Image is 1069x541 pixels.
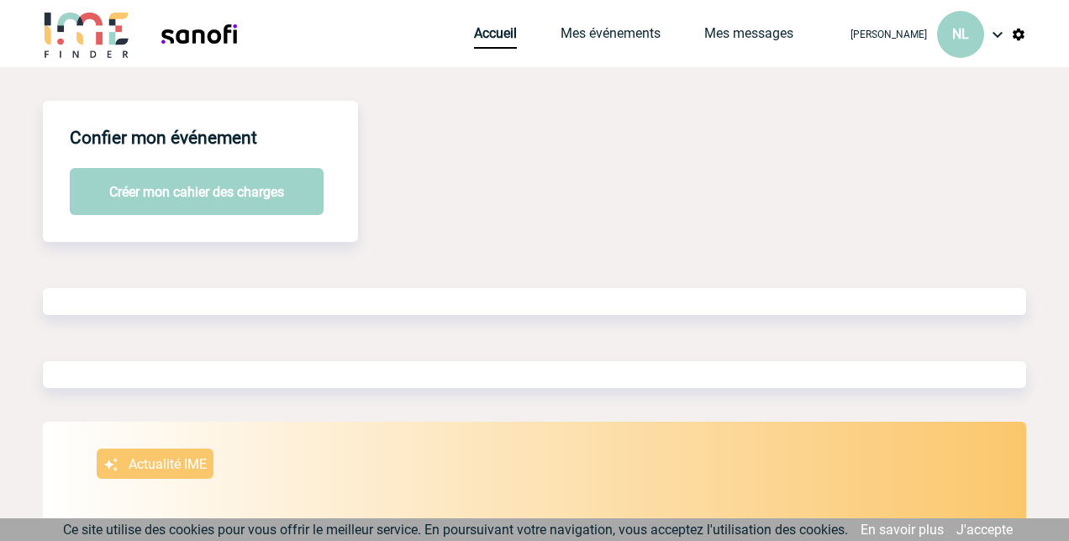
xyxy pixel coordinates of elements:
span: Ce site utilise des cookies pour vous offrir le meilleur service. En poursuivant votre navigation... [63,522,848,538]
a: En savoir plus [861,522,944,538]
span: NL [952,26,969,42]
a: J'accepte [956,522,1013,538]
p: Actualité IME [129,456,207,472]
a: Accueil [474,25,517,49]
button: Créer mon cahier des charges [70,168,324,215]
h4: Confier mon événement [70,128,257,148]
a: Mes messages [704,25,793,49]
img: IME-Finder [43,10,130,58]
a: Mes événements [561,25,661,49]
span: [PERSON_NAME] [850,29,927,40]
